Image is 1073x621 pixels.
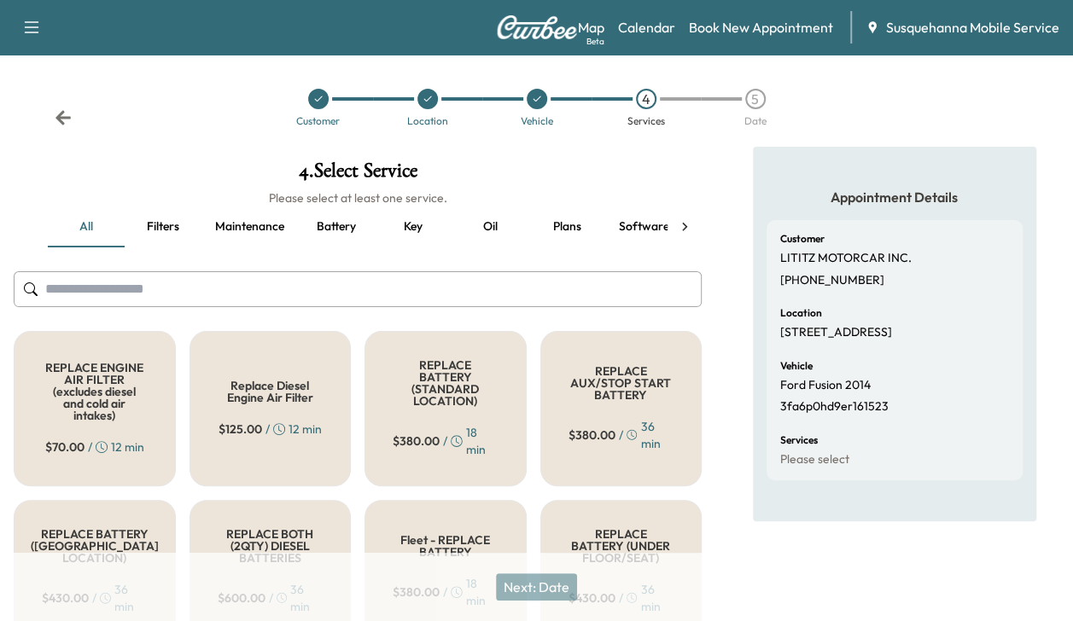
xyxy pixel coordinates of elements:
div: Back [55,109,72,126]
button: Maintenance [201,206,298,247]
div: Location [407,116,448,126]
div: Beta [586,35,604,48]
div: Services [627,116,665,126]
h5: Appointment Details [767,188,1023,206]
p: 3fa6p0hd9er161523 [780,399,889,415]
button: Software update [605,206,725,247]
h6: Location [780,308,822,318]
div: basic tabs example [48,206,668,247]
p: LITITZ MOTORCAR INC. [780,251,912,266]
button: Key [375,206,452,247]
button: Battery [298,206,375,247]
span: $ 380.00 [393,432,440,450]
a: Book New Appointment [689,17,833,38]
div: 4 [636,89,656,109]
span: $ 125.00 [219,421,262,438]
div: / 18 min [393,424,499,458]
div: Vehicle [521,116,553,126]
h5: REPLACE AUX/STOP START BATTERY [569,365,674,401]
div: / 36 min [569,418,674,452]
div: / 12 min [45,438,144,456]
p: [PHONE_NUMBER] [780,273,884,288]
span: $ 380.00 [569,427,615,444]
button: Oil [452,206,528,247]
div: 5 [745,89,766,109]
h5: Replace Diesel Engine Air Filter [218,380,324,403]
h1: 4 . Select Service [14,160,702,189]
h6: Customer [780,234,825,244]
button: Plans [528,206,605,247]
h5: REPLACE BOTH (2QTY) DIESEL BATTERIES [218,528,324,564]
img: Curbee Logo [496,15,578,39]
p: Please select [780,452,849,467]
h6: Services [780,435,818,445]
div: / 12 min [219,421,322,438]
button: all [48,206,125,247]
a: Calendar [618,17,675,38]
p: Ford Fusion 2014 [780,378,871,393]
h5: REPLACE BATTERY (UNDER FLOOR/SEAT) [569,528,674,564]
h6: Vehicle [780,361,813,371]
h5: REPLACE ENGINE AIR FILTER (excludes diesel and cold air intakes) [42,362,148,421]
h5: Fleet - REPLACE BATTERY [393,534,499,558]
h5: REPLACE BATTERY ([GEOGRAPHIC_DATA] LOCATION) [31,528,159,564]
div: Date [744,116,767,126]
h5: REPLACE BATTERY (STANDARD LOCATION) [393,359,499,407]
span: $ 70.00 [45,438,85,456]
div: Customer [296,116,340,126]
span: Susquehanna Mobile Service [886,17,1059,38]
h6: Please select at least one service. [14,189,702,206]
a: MapBeta [578,17,604,38]
p: [STREET_ADDRESS] [780,325,892,340]
button: Filters [125,206,201,247]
